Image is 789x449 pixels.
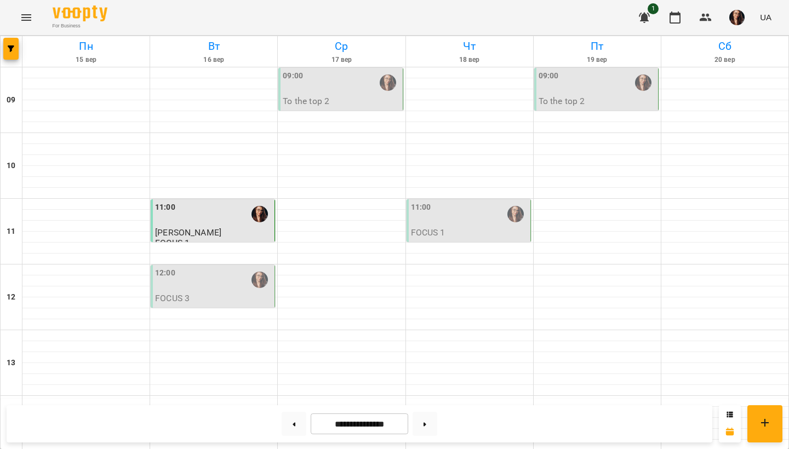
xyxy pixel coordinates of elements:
[7,291,15,303] h6: 12
[53,5,107,21] img: Voopty Logo
[535,38,659,55] h6: Пт
[283,70,303,82] label: 09:00
[539,70,559,82] label: 09:00
[155,238,190,247] p: FOCUS 1
[7,226,15,238] h6: 11
[663,38,787,55] h6: Сб
[251,206,268,222] img: Анастасія КУЧКОВСЬКА
[663,55,787,65] h6: 20 вер
[408,55,531,65] h6: 18 вер
[155,227,221,238] span: [PERSON_NAME]
[539,96,585,106] p: To the top 2
[155,293,190,303] p: FOCUS 3
[760,11,771,23] span: UA
[53,22,107,30] span: For Business
[13,4,39,31] button: Menu
[507,206,524,222] img: Анастасія КУЧКОВСЬКА
[411,228,445,237] p: FOCUS 1
[155,267,175,279] label: 12:00
[279,38,403,55] h6: Ср
[279,55,403,65] h6: 17 вер
[24,38,148,55] h6: Пн
[24,55,148,65] h6: 15 вер
[7,94,15,106] h6: 09
[7,357,15,369] h6: 13
[535,55,659,65] h6: 19 вер
[152,55,276,65] h6: 16 вер
[411,202,431,214] label: 11:00
[648,3,659,14] span: 1
[380,74,396,91] img: Анастасія КУЧКОВСЬКА
[251,272,268,288] img: Анастасія КУЧКОВСЬКА
[756,7,776,27] button: UA
[283,96,329,106] p: To the top 2
[635,74,651,91] img: Анастасія КУЧКОВСЬКА
[729,10,745,25] img: 98f67e136ad320ec805f6b97c77d7e7d.jpg
[155,202,175,214] label: 11:00
[408,38,531,55] h6: Чт
[152,38,276,55] h6: Вт
[7,160,15,172] h6: 10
